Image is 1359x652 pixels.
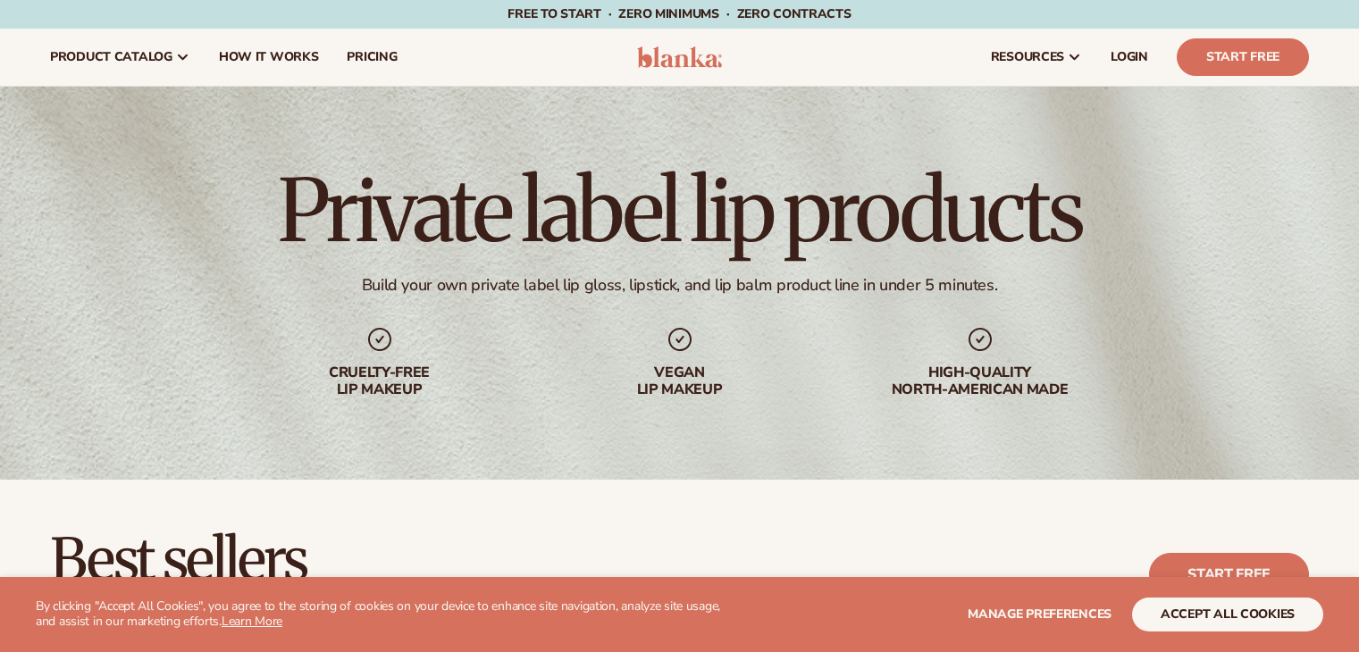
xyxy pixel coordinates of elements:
span: LOGIN [1111,50,1148,64]
a: pricing [332,29,411,86]
span: Manage preferences [968,606,1112,623]
span: resources [991,50,1064,64]
p: By clicking "Accept All Cookies", you agree to the storing of cookies on your device to enhance s... [36,599,741,630]
span: product catalog [50,50,172,64]
h1: Private label lip products [278,168,1081,254]
div: High-quality North-american made [866,364,1095,398]
a: resources [977,29,1096,86]
a: product catalog [36,29,205,86]
span: How It Works [219,50,319,64]
button: Manage preferences [968,598,1112,631]
div: Cruelty-free lip makeup [265,364,494,398]
span: Free to start · ZERO minimums · ZERO contracts [508,5,851,22]
div: Build your own private label lip gloss, lipstick, and lip balm product line in under 5 minutes. [362,275,998,296]
h2: Best sellers [50,530,745,589]
div: Vegan lip makeup [566,364,794,398]
button: accept all cookies [1132,598,1323,631]
a: Start free [1149,553,1309,596]
a: LOGIN [1096,29,1162,86]
a: Learn More [222,613,282,630]
a: Start Free [1177,38,1309,76]
img: logo [637,46,722,68]
a: How It Works [205,29,333,86]
span: pricing [347,50,397,64]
